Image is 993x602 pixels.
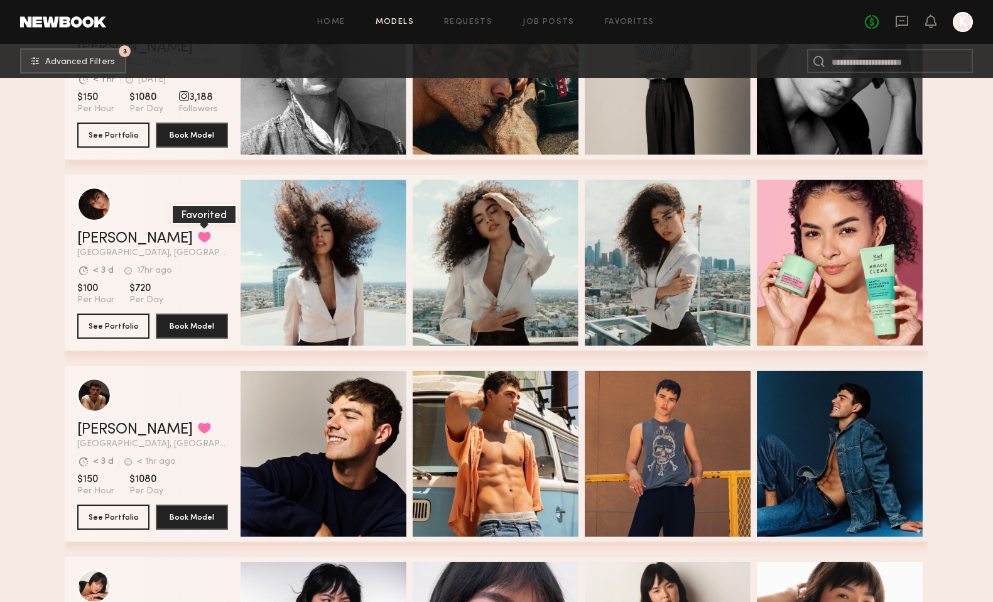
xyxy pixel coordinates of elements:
a: Requests [444,18,492,26]
a: Favorites [605,18,654,26]
a: [PERSON_NAME] [77,422,193,437]
a: Models [376,18,414,26]
button: See Portfolio [77,505,149,530]
span: $1080 [129,473,163,486]
a: [PERSON_NAME] [77,231,193,246]
a: K [953,12,973,32]
span: $150 [77,473,114,486]
span: Followers [178,104,218,115]
span: $150 [77,91,114,104]
span: Per Hour [77,486,114,497]
span: $720 [129,282,163,295]
span: 3 [123,48,127,54]
span: Per Day [129,104,163,115]
button: Book Model [156,314,228,339]
span: [GEOGRAPHIC_DATA], [GEOGRAPHIC_DATA] [77,440,228,449]
div: [DATE] [138,75,166,84]
span: $100 [77,282,114,295]
span: $1080 [129,91,163,104]
div: < 3 d [93,457,114,466]
button: Book Model [156,123,228,148]
button: Book Model [156,505,228,530]
a: Home [317,18,345,26]
span: Per Day [129,295,163,306]
span: Per Hour [77,104,114,115]
a: Job Posts [523,18,575,26]
span: [GEOGRAPHIC_DATA], [GEOGRAPHIC_DATA] [77,249,228,258]
button: 3Advanced Filters [20,48,126,74]
span: Per Day [129,486,163,497]
span: Advanced Filters [45,58,115,67]
span: 3,188 [178,91,218,104]
span: Per Hour [77,295,114,306]
div: 17hr ago [137,266,172,275]
div: < 1hr ago [137,457,176,466]
button: See Portfolio [77,123,149,148]
button: See Portfolio [77,314,149,339]
div: < 1 hr [93,75,115,84]
div: < 3 d [93,266,114,275]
